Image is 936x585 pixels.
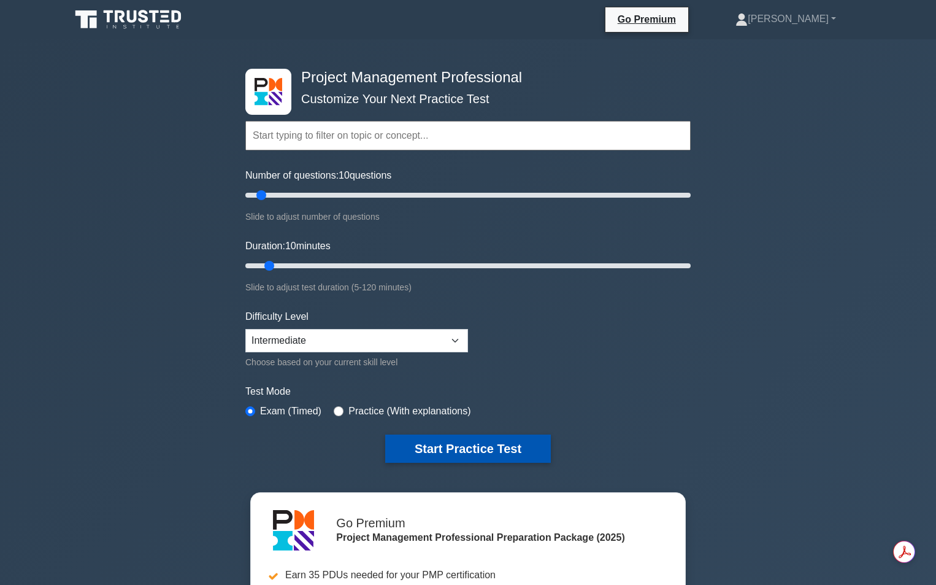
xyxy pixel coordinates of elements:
div: Slide to adjust number of questions [245,209,691,224]
div: Choose based on your current skill level [245,355,468,370]
a: [PERSON_NAME] [706,7,865,31]
label: Exam (Timed) [260,404,321,419]
div: Slide to adjust test duration (5-120 minutes) [245,280,691,295]
h4: Project Management Professional [296,69,631,87]
label: Difficulty Level [245,309,309,324]
span: 10 [339,170,350,180]
a: Go Premium [610,12,683,27]
label: Practice (With explanations) [348,404,470,419]
label: Number of questions: questions [245,168,391,183]
label: Test Mode [245,384,691,399]
label: Duration: minutes [245,239,331,254]
span: 10 [285,241,296,251]
input: Start typing to filter on topic or concept... [245,121,691,150]
button: Start Practice Test [385,435,551,463]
